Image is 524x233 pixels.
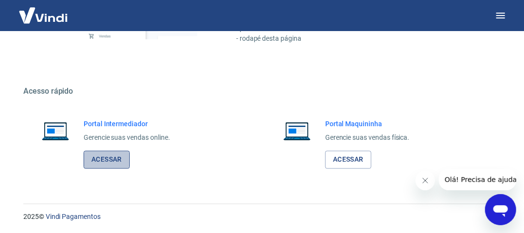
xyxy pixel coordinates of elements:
[439,169,516,190] iframe: Mensagem da empresa
[485,194,516,225] iframe: Botão para abrir a janela de mensagens
[325,133,410,143] p: Gerencie suas vendas física.
[325,119,410,129] h6: Portal Maquininha
[46,213,101,221] a: Vindi Pagamentos
[325,151,371,169] a: Acessar
[84,133,170,143] p: Gerencie suas vendas online.
[84,119,170,129] h6: Portal Intermediador
[416,171,435,190] iframe: Fechar mensagem
[12,0,75,30] img: Vindi
[277,119,317,143] img: Imagem de um notebook aberto
[23,212,501,222] p: 2025 ©
[35,119,76,143] img: Imagem de um notebook aberto
[23,86,501,96] h5: Acesso rápido
[84,151,130,169] a: Acessar
[6,7,82,15] span: Olá! Precisa de ajuda?
[236,33,477,44] p: - rodapé desta página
